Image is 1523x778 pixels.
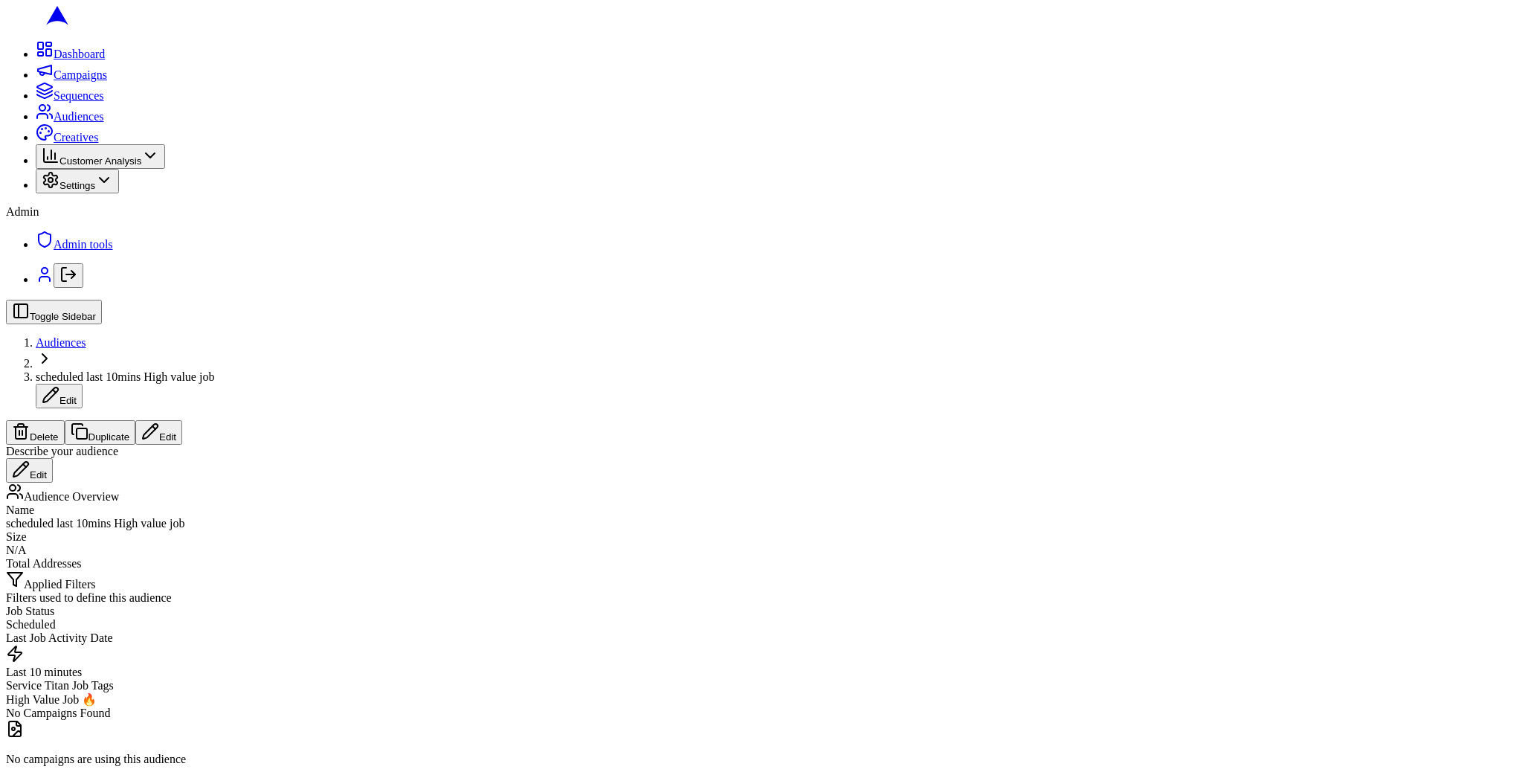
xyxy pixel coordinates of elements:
[54,48,105,60] span: Dashboard
[6,205,1517,219] div: Admin
[36,110,104,123] a: Audiences
[36,370,214,383] span: scheduled last 10mins High value job
[54,238,113,251] span: Admin tools
[6,557,1517,570] div: Total Addresses
[36,336,86,349] a: Audiences
[6,679,114,692] span: Service Titan Job Tags
[6,504,1517,517] div: Name
[36,131,98,144] a: Creatives
[6,666,1517,679] div: Last 10 minutes
[65,420,136,445] button: Duplicate
[6,445,118,457] span: Describe your audience
[6,483,1517,504] div: Audience Overview
[54,110,104,123] span: Audiences
[6,420,65,445] button: Delete
[135,420,182,445] button: Edit
[36,89,104,102] a: Sequences
[36,48,105,60] a: Dashboard
[6,707,1517,720] div: No Campaigns Found
[54,89,104,102] span: Sequences
[36,68,107,81] a: Campaigns
[6,458,53,483] button: Edit
[6,570,1517,591] div: Applied Filters
[59,155,141,167] span: Customer Analysis
[54,263,83,288] button: Log out
[6,631,113,644] span: Last Job Activity Date
[6,517,1517,530] div: scheduled last 10mins High value job
[6,530,1517,544] div: Size
[59,395,77,406] span: Edit
[6,300,102,324] button: Toggle Sidebar
[36,238,113,251] a: Admin tools
[54,131,98,144] span: Creatives
[6,618,1517,631] div: Scheduled
[6,692,1517,707] div: High Value Job 🔥
[54,68,107,81] span: Campaigns
[6,336,1517,408] nav: breadcrumb
[36,169,119,193] button: Settings
[30,311,96,322] span: Toggle Sidebar
[6,605,54,617] span: Job Status
[30,469,47,480] span: Edit
[6,753,1517,766] p: No campaigns are using this audience
[6,544,1517,557] div: N/A
[36,384,83,408] button: Edit
[6,591,1517,605] div: Filters used to define this audience
[36,144,165,169] button: Customer Analysis
[59,180,95,191] span: Settings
